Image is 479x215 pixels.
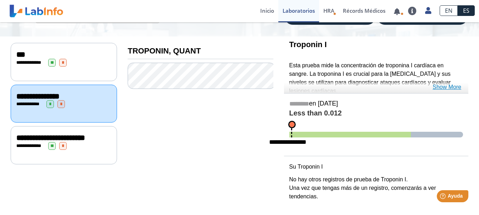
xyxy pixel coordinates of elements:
[440,5,458,16] a: EN
[416,187,471,207] iframe: Help widget launcher
[433,83,461,91] a: Show More
[289,109,463,118] h4: Less than 0.012
[323,7,334,14] span: HRA
[458,5,475,16] a: ES
[289,61,463,95] p: Esta prueba mide la concentración de troponina I cardíaca en sangre. La troponina I es crucial pa...
[289,163,463,171] p: Su Troponin I
[289,100,463,108] h5: en [DATE]
[289,40,327,49] b: Troponin I
[289,175,463,201] p: No hay otros registros de prueba de Troponin I. Una vez que tengas más de un registro, comenzarás...
[128,46,201,55] b: TROPONIN, QUANT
